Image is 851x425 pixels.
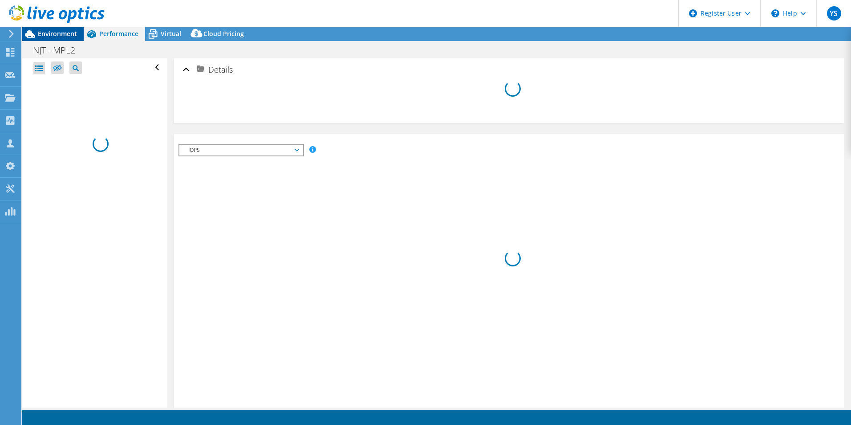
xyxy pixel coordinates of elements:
[29,45,89,55] h1: NJT - MPL2
[184,145,298,155] span: IOPS
[38,29,77,38] span: Environment
[161,29,181,38] span: Virtual
[203,29,244,38] span: Cloud Pricing
[827,6,841,20] span: YS
[99,29,138,38] span: Performance
[771,9,779,17] svg: \n
[208,64,233,75] span: Details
